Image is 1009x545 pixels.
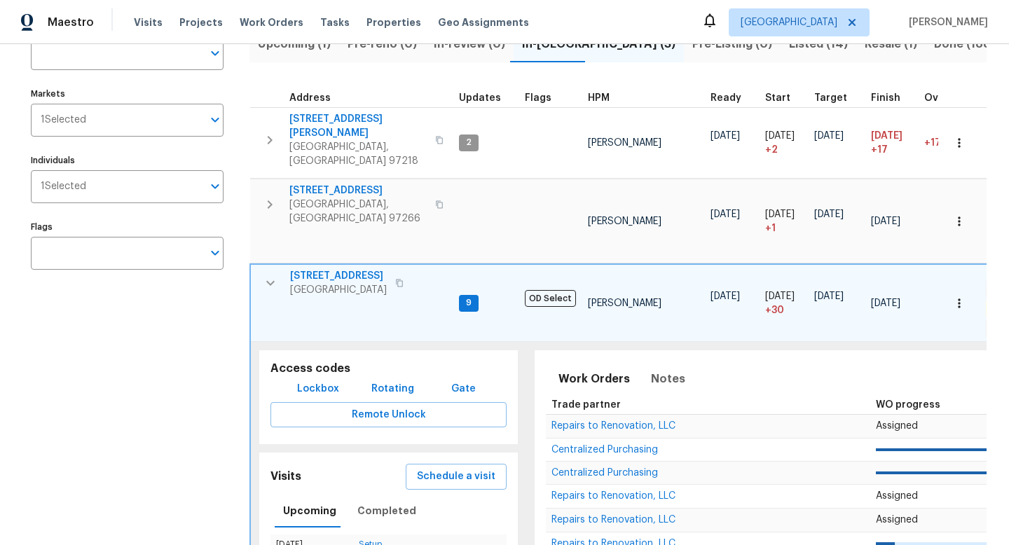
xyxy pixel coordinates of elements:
[711,131,740,141] span: [DATE]
[289,112,427,140] span: [STREET_ADDRESS][PERSON_NAME]
[924,138,941,148] span: +17
[205,243,225,263] button: Open
[348,34,417,54] span: Pre-reno (0)
[291,376,345,402] button: Lockbox
[711,209,740,219] span: [DATE]
[765,303,784,317] span: + 30
[551,400,621,410] span: Trade partner
[551,515,675,525] span: Repairs to Renovation, LLC
[765,221,776,235] span: + 1
[865,107,919,179] td: Scheduled to finish 17 day(s) late
[357,502,416,520] span: Completed
[934,34,995,54] span: Done (188)
[588,93,610,103] span: HPM
[134,15,163,29] span: Visits
[551,469,658,477] a: Centralized Purchasing
[814,209,844,219] span: [DATE]
[814,93,847,103] span: Target
[179,15,223,29] span: Projects
[711,291,740,301] span: [DATE]
[551,445,658,455] span: Centralized Purchasing
[297,380,339,398] span: Lockbox
[765,93,803,103] div: Actual renovation start date
[270,361,507,376] h5: Access codes
[551,491,675,501] span: Repairs to Renovation, LLC
[290,283,387,297] span: [GEOGRAPHIC_DATA]
[871,216,900,226] span: [DATE]
[438,15,529,29] span: Geo Assignments
[270,402,507,428] button: Remote Unlock
[765,209,795,219] span: [DATE]
[41,114,86,126] span: 1 Selected
[551,422,675,430] a: Repairs to Renovation, LLC
[741,15,837,29] span: [GEOGRAPHIC_DATA]
[270,469,301,484] h5: Visits
[289,93,331,103] span: Address
[446,380,480,398] span: Gate
[871,93,913,103] div: Projected renovation finish date
[459,93,501,103] span: Updates
[558,369,630,389] span: Work Orders
[711,93,741,103] span: Ready
[417,468,495,485] span: Schedule a visit
[31,223,224,231] label: Flags
[551,421,675,431] span: Repairs to Renovation, LLC
[814,93,860,103] div: Target renovation project end date
[205,110,225,130] button: Open
[525,93,551,103] span: Flags
[205,177,225,196] button: Open
[924,93,973,103] div: Days past target finish date
[692,34,772,54] span: Pre-Listing (0)
[522,34,675,54] span: In-[GEOGRAPHIC_DATA] (3)
[551,446,658,454] a: Centralized Purchasing
[876,400,940,410] span: WO progress
[460,137,477,149] span: 2
[871,298,900,308] span: [DATE]
[366,376,420,402] button: Rotating
[765,143,778,157] span: + 2
[903,15,988,29] span: [PERSON_NAME]
[651,369,685,389] span: Notes
[765,291,795,301] span: [DATE]
[434,34,505,54] span: In-review (0)
[406,464,507,490] button: Schedule a visit
[441,376,486,402] button: Gate
[31,156,224,165] label: Individuals
[320,18,350,27] span: Tasks
[588,298,661,308] span: [PERSON_NAME]
[31,90,224,98] label: Markets
[48,15,94,29] span: Maestro
[290,269,387,283] span: [STREET_ADDRESS]
[865,34,917,54] span: Resale (1)
[871,143,888,157] span: +17
[588,138,661,148] span: [PERSON_NAME]
[283,502,336,520] span: Upcoming
[551,516,675,524] a: Repairs to Renovation, LLC
[551,468,658,478] span: Centralized Purchasing
[460,297,477,309] span: 9
[765,93,790,103] span: Start
[814,291,844,301] span: [DATE]
[924,93,961,103] span: Overall
[789,34,848,54] span: Listed (14)
[551,492,675,500] a: Repairs to Renovation, LLC
[814,131,844,141] span: [DATE]
[711,93,754,103] div: Earliest renovation start date (first business day after COE or Checkout)
[919,107,979,179] td: 17 day(s) past target finish date
[282,406,495,424] span: Remote Unlock
[760,107,809,179] td: Project started 2 days late
[760,179,809,263] td: Project started 1 days late
[371,380,414,398] span: Rotating
[525,290,576,307] span: OD Select
[240,15,303,29] span: Work Orders
[289,140,427,168] span: [GEOGRAPHIC_DATA], [GEOGRAPHIC_DATA] 97218
[871,131,902,141] span: [DATE]
[289,184,427,198] span: [STREET_ADDRESS]
[765,131,795,141] span: [DATE]
[760,264,809,341] td: Project started 30 days late
[258,34,331,54] span: Upcoming (1)
[588,216,661,226] span: [PERSON_NAME]
[41,181,86,193] span: 1 Selected
[366,15,421,29] span: Properties
[871,93,900,103] span: Finish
